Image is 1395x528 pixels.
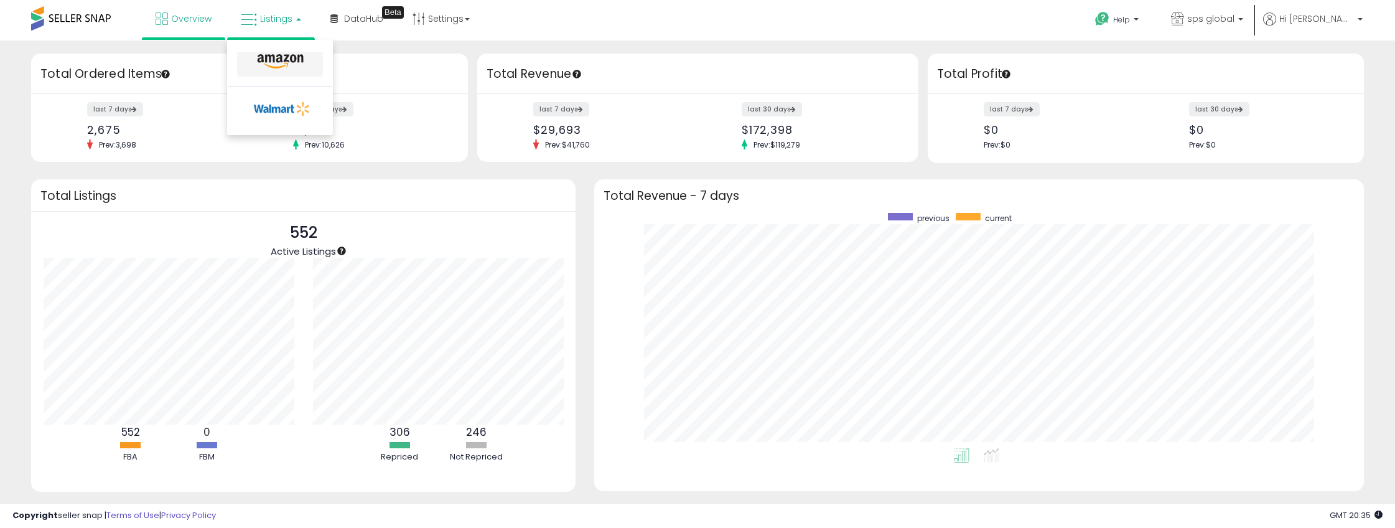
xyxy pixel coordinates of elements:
a: Privacy Policy [161,509,216,521]
div: Tooltip anchor [1001,68,1012,80]
div: $0 [984,123,1137,136]
span: Active Listings [271,245,336,258]
span: Prev: $0 [984,139,1010,150]
span: DataHub [344,12,383,25]
span: previous [917,213,949,224]
h3: Total Revenue [487,65,909,83]
div: Tooltip anchor [160,68,171,80]
div: 2,675 [87,123,240,136]
span: sps global [1187,12,1234,25]
h3: Total Profit [937,65,1355,83]
b: 0 [203,425,210,440]
p: 552 [271,221,336,245]
b: 552 [121,425,140,440]
b: 306 [390,425,410,440]
div: 15,331 [293,123,446,136]
label: last 30 days [1189,102,1249,116]
label: last 7 days [533,102,589,116]
div: Tooltip anchor [571,68,582,80]
div: FBA [93,451,168,463]
label: last 7 days [87,102,143,116]
span: Prev: 10,626 [299,139,351,150]
div: Repriced [362,451,437,463]
div: $172,398 [742,123,897,136]
div: $29,693 [533,123,688,136]
b: 246 [466,425,487,440]
div: $0 [1189,123,1342,136]
div: Not Repriced [439,451,513,463]
h3: Total Revenue - 7 days [604,191,1355,200]
i: Get Help [1094,11,1110,27]
a: Terms of Use [106,509,159,521]
h3: Total Ordered Items [40,65,459,83]
span: Prev: $41,760 [539,139,596,150]
div: Tooltip anchor [336,245,347,257]
span: Prev: $0 [1189,139,1216,150]
a: Help [1085,2,1151,40]
span: 2025-08-13 20:35 GMT [1330,509,1383,521]
strong: Copyright [12,509,58,521]
div: seller snap | | [12,510,216,522]
span: Listings [260,12,292,25]
div: Tooltip anchor [382,6,404,19]
span: Overview [171,12,212,25]
label: last 7 days [984,102,1040,116]
span: Help [1113,14,1130,25]
span: Hi [PERSON_NAME] [1279,12,1354,25]
a: Hi [PERSON_NAME] [1263,12,1363,40]
span: current [985,213,1012,224]
label: last 30 days [742,102,802,116]
h3: Total Listings [40,191,566,200]
span: Prev: 3,698 [93,139,142,150]
div: FBM [170,451,245,463]
span: Prev: $119,279 [747,139,806,150]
